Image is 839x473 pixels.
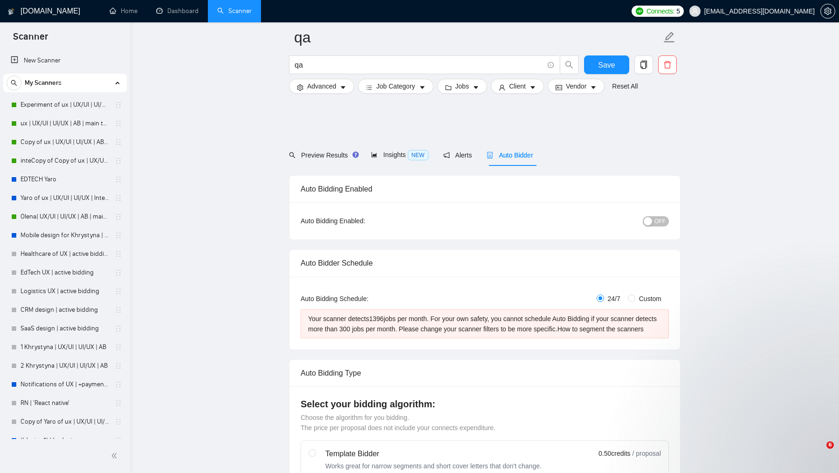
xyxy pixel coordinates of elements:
[21,301,109,319] a: CRM design | active bidding
[663,31,675,43] span: edit
[301,414,495,432] span: Choose the algorithm for you bidding. The price per proposal does not include your connects expen...
[325,448,542,459] div: Template Bidder
[530,84,536,91] span: caret-down
[21,96,109,114] a: Experiment of ux | UX/UI | UI/UX | AB | main template
[115,437,122,444] span: holder
[658,55,677,74] button: delete
[294,26,661,49] input: Scanner name...
[351,151,360,159] div: Tooltip anchor
[301,216,423,226] div: Auto Bidding Enabled:
[7,75,21,90] button: search
[654,216,666,226] span: OFF
[371,151,428,158] span: Insights
[301,250,669,276] div: Auto Bidder Schedule
[301,360,669,386] div: Auto Bidding Type
[110,7,138,15] a: homeHome
[21,207,109,226] a: Olena| UX/UI | UI/UX | AB | main template
[358,79,433,94] button: barsJob Categorycaret-down
[590,84,597,91] span: caret-down
[301,398,669,411] h4: Select your bidding algorithm:
[437,79,488,94] button: folderJobscaret-down
[115,120,122,127] span: holder
[115,138,122,146] span: holder
[635,61,653,69] span: copy
[340,84,346,91] span: caret-down
[115,213,122,220] span: holder
[21,394,109,412] a: RN | 'React native'
[115,250,122,258] span: holder
[21,375,109,394] a: Notifications of UX | +payment unverified | AN
[21,412,109,431] a: Copy of Yaro of ux | UX/UI | UI/UX | Intermediate
[584,55,629,74] button: Save
[21,338,109,356] a: 1 Khrystyna | UX/UI | UI/UX | AB
[21,263,109,282] a: EdTech UX | active bidding
[371,151,378,158] span: area-chart
[419,84,426,91] span: caret-down
[692,8,698,14] span: user
[548,62,554,68] span: info-circle
[634,55,653,74] button: copy
[115,343,122,351] span: holder
[826,441,834,449] span: 6
[11,51,119,70] a: New Scanner
[557,325,644,333] a: How to segment the scanners
[7,80,21,86] span: search
[115,418,122,425] span: holder
[289,79,354,94] button: settingAdvancedcaret-down
[307,81,336,91] span: Advanced
[635,294,665,304] span: Custom
[612,81,638,91] a: Reset All
[325,461,542,471] div: Works great for narrow segments and short cover letters that don't change.
[115,306,122,314] span: holder
[115,325,122,332] span: holder
[21,356,109,375] a: 2 Khrystyna | UX/UI | UI/UX | AB
[115,232,122,239] span: holder
[115,362,122,370] span: holder
[560,61,578,69] span: search
[487,151,533,159] span: Auto Bidder
[604,294,624,304] span: 24/7
[21,170,109,189] a: EDTECH Yaro
[598,448,630,459] span: 0.50 credits
[301,176,669,202] div: Auto Bidding Enabled
[289,151,356,159] span: Preview Results
[115,381,122,388] span: holder
[21,431,109,450] a: ((design*) | (redesi
[21,226,109,245] a: Mobile design for Khrystyna | AB
[111,451,120,460] span: double-left
[473,84,479,91] span: caret-down
[21,189,109,207] a: Yaro of ux | UX/UI | UI/UX | Intermediate
[21,245,109,263] a: Healthcare of UX | active bidding
[408,150,428,160] span: NEW
[21,282,109,301] a: Logistics UX | active bidding
[491,79,544,94] button: userClientcaret-down
[566,81,586,91] span: Vendor
[509,81,526,91] span: Client
[289,152,296,158] span: search
[366,84,372,91] span: bars
[556,84,562,91] span: idcard
[646,6,674,16] span: Connects:
[443,151,472,159] span: Alerts
[676,6,680,16] span: 5
[807,441,830,464] iframe: Intercom live chat
[8,4,14,19] img: logo
[376,81,415,91] span: Job Category
[548,79,605,94] button: idcardVendorcaret-down
[115,176,122,183] span: holder
[487,152,493,158] span: robot
[115,269,122,276] span: holder
[156,7,199,15] a: dashboardDashboard
[115,157,122,165] span: holder
[115,288,122,295] span: holder
[301,294,423,304] div: Auto Bidding Schedule:
[598,59,615,71] span: Save
[443,152,450,158] span: notification
[115,194,122,202] span: holder
[820,7,835,15] a: setting
[308,314,661,334] div: Your scanner detects 1396 jobs per month. For your own safety, you cannot schedule Auto Bidding i...
[21,133,109,151] a: Copy of ux | UX/UI | UI/UX | AB | main template
[115,399,122,407] span: holder
[445,84,452,91] span: folder
[820,4,835,19] button: setting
